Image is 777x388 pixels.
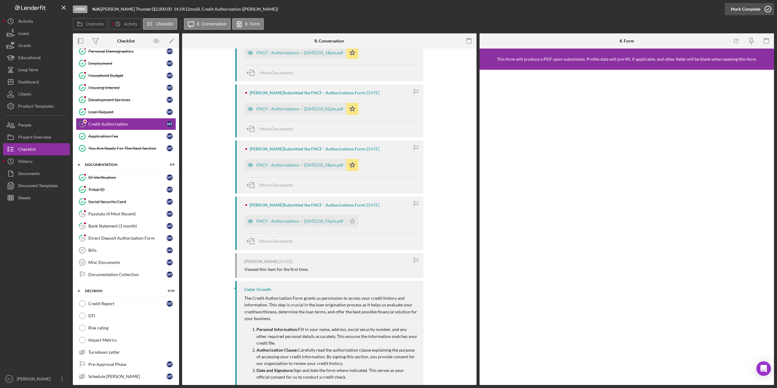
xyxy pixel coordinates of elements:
div: [PERSON_NAME] [244,259,278,264]
button: FNCF - Authorizations -- [DATE] 02_58pm.pdf [244,159,358,171]
tspan: 16 [80,236,84,240]
div: Development Services [88,97,167,102]
div: Viewed this item for the first time. [244,267,308,272]
div: FNCF - Authorizations -- [DATE] 02_55pm.pdf [256,219,343,224]
tspan: 15 [80,224,84,228]
div: M T [167,97,173,103]
div: ID Verification [88,175,167,180]
div: Bills [88,248,167,253]
div: FNCF - Authorizations -- [DATE] 02_58pm.pdf [256,163,343,167]
button: Checklist [143,18,177,30]
button: RC[PERSON_NAME] [3,373,70,385]
button: FNCF - Authorizations -- [DATE] 02_55pm.pdf [244,215,358,227]
a: ID VerificationMT [76,171,176,184]
div: M T [167,133,173,139]
p: Carefully read the authorization clause explaining the purpose of accessing your credit informati... [256,347,417,367]
span: Move Documents [260,126,293,131]
div: FNCF - Authorizations -- [DATE] 03_18pm.pdf [256,50,343,55]
div: M T [167,48,173,54]
div: M T [167,223,173,229]
a: Development ServicesMT [76,94,176,106]
label: 8. Form [245,22,260,26]
a: 18Misc DocumentsMT [76,256,176,268]
div: Impact Metrics [88,338,176,342]
div: M T [167,85,173,91]
a: Household BudgetMT [76,69,176,82]
a: EmploymentMT [76,57,176,69]
div: M T [167,235,173,241]
div: M T [167,301,173,307]
div: 0 / 10 [164,289,175,293]
time: 2025-05-25 18:58 [366,147,379,151]
div: Documentation Collection [88,272,167,277]
div: DTI [88,313,176,318]
div: | 8. Credit Authorization ([PERSON_NAME]) [196,7,278,12]
div: Pre-Approval Phase [88,362,167,367]
a: Tribal IDMT [76,184,176,196]
button: Overview [73,18,107,30]
span: Move Documents [260,182,293,187]
a: Documentation CollectionMT [76,268,176,281]
strong: Personal Information: [256,327,298,332]
div: M T [167,373,173,380]
div: Direct Deposit Authorization Form [88,236,167,241]
div: Tribal ID [88,187,167,192]
a: Housing InterestMT [76,82,176,94]
div: Checklist [117,39,135,43]
button: 8. Form [232,18,264,30]
button: Mark Complete [725,3,774,15]
time: 2025-05-25 18:55 [366,203,379,207]
div: Turndown Letter [88,350,176,355]
time: 2025-05-25 18:54 [279,259,293,264]
div: 14.5 % [174,7,185,12]
span: Move Documents [260,70,293,75]
a: Application FeeMT [76,130,176,142]
div: Housing Interest [88,85,167,90]
div: Risk rating [88,326,176,330]
p: Sign and date the form where indicated. This serves as your official consent for us to conduct a ... [256,367,417,381]
div: Household Budget [88,73,167,78]
div: Decision [85,289,159,293]
div: Application Fee [88,134,167,139]
div: M T [167,247,173,253]
button: Move Documents [244,65,299,80]
iframe: Lenderfit form [486,76,769,379]
strong: Date and Signature: [256,368,293,373]
a: Risk rating [76,322,176,334]
div: Personal Demographics [88,49,167,54]
a: 17BillsMT [76,244,176,256]
a: Pre-Approval PhaseMT [76,358,176,370]
div: M T [167,174,173,181]
a: 16Direct Deposit Authorization FormMT [76,232,176,244]
strong: Authorization Clause: [256,347,298,353]
div: $2,000.00 [153,7,174,12]
div: M T [167,60,173,66]
a: Social Security CardMT [76,196,176,208]
div: M T [167,259,173,265]
label: Activity [124,22,137,26]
